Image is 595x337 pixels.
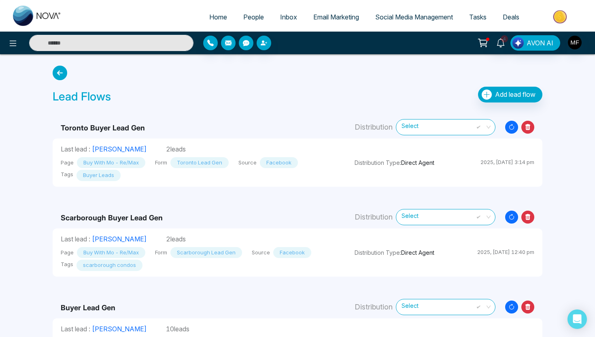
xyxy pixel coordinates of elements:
[480,159,534,165] span: 2025, [DATE] 3:14 pm
[61,124,145,132] b: Toronto Buyer Lead Gen
[252,249,270,257] span: Source
[531,8,590,26] img: Market-place.gif
[166,145,186,153] span: 2 leads
[260,157,298,168] span: Facebook
[510,35,560,51] button: AVON AI
[491,35,510,49] a: 4
[209,13,227,21] span: Home
[235,9,272,25] a: People
[512,37,524,49] img: Lead Flow
[155,249,167,257] span: Form
[355,158,434,167] span: : Direct Agent
[461,9,495,25] a: Tasks
[402,120,490,134] span: Select
[92,235,147,243] a: [PERSON_NAME]
[77,247,145,258] span: Buy With Mo - Re/Max
[355,211,393,222] p: Distribution
[166,325,189,333] span: 10 leads
[469,13,487,21] span: Tasks
[503,13,519,21] span: Deals
[61,303,115,312] b: Buyer Lead Gen
[61,249,74,257] span: Page
[273,247,311,258] span: Facebook
[495,90,535,98] span: Add lead flow
[170,157,229,168] span: Toronto Lead Gen
[568,36,582,49] img: User Avatar
[477,249,534,255] span: 2025, [DATE] 12:40 pm
[375,13,453,21] span: Social Media Management
[402,300,490,314] span: Select
[61,145,90,153] span: Last lead :
[61,235,90,243] span: Last lead :
[53,87,111,104] h3: Lead Flows
[313,13,359,21] span: Email Marketing
[402,210,490,224] span: Select
[478,87,542,102] button: Add lead flow
[61,171,73,179] span: Tags
[527,38,553,48] span: AVON AI
[280,13,297,21] span: Inbox
[61,213,163,222] b: Scarborough Buyer Lead Gen
[355,248,434,257] span: : Direct Agent
[201,9,235,25] a: Home
[355,249,400,256] span: Distribution Type
[13,6,62,26] img: Nova CRM Logo
[305,9,367,25] a: Email Marketing
[272,9,305,25] a: Inbox
[495,9,527,25] a: Deals
[355,122,393,132] p: Distribution
[166,235,186,243] span: 2 leads
[92,145,147,153] a: [PERSON_NAME]
[355,159,400,166] span: Distribution Type
[367,9,461,25] a: Social Media Management
[61,159,74,167] span: Page
[243,13,264,21] span: People
[77,157,145,168] span: Buy With Mo - Re/Max
[155,159,167,167] span: Form
[170,247,242,258] span: Scarborough Lead Gen
[92,325,147,333] a: [PERSON_NAME]
[76,170,121,181] span: Buyer Leads
[501,35,508,43] span: 4
[61,325,90,333] span: Last lead :
[61,260,73,269] span: Tags
[76,260,142,271] span: scarborough condos
[238,159,257,167] span: Source
[567,309,587,329] div: Open Intercom Messenger
[355,301,393,312] p: Distribution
